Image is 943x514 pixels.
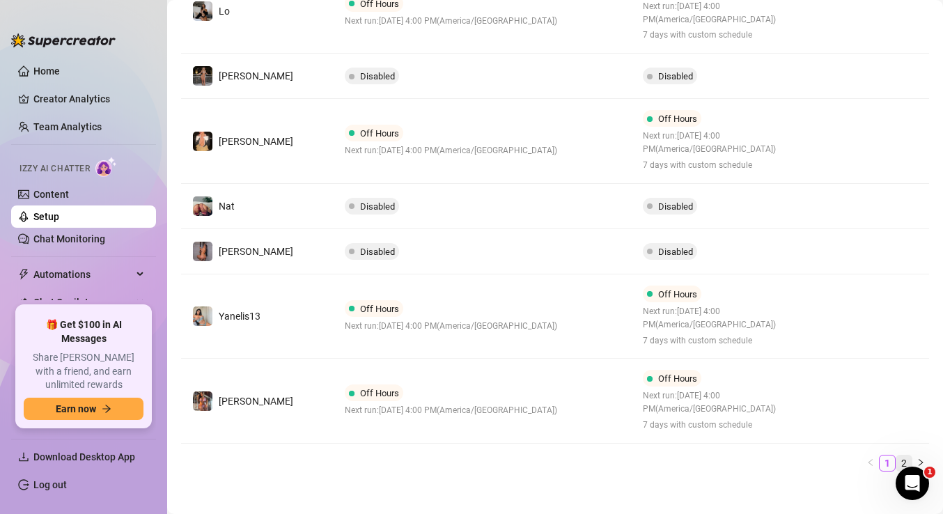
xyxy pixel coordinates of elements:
[360,71,395,81] span: Disabled
[11,33,116,47] img: logo-BBDzfeDw.svg
[345,320,557,333] span: Next run: [DATE] 4:00 PM ( America/[GEOGRAPHIC_DATA] )
[193,306,212,326] img: Yanelis13
[345,15,557,28] span: Next run: [DATE] 4:00 PM ( America/[GEOGRAPHIC_DATA] )
[219,311,260,322] span: Yanelis13
[193,242,212,261] img: Maday
[360,201,395,212] span: Disabled
[33,451,135,462] span: Download Desktop App
[360,304,399,314] span: Off Hours
[219,136,293,147] span: [PERSON_NAME]
[56,403,96,414] span: Earn now
[643,159,819,172] span: 7 days with custom schedule
[862,455,879,472] li: Previous Page
[917,458,925,467] span: right
[219,396,293,407] span: [PERSON_NAME]
[95,157,117,177] img: AI Chatter
[24,351,143,392] span: Share [PERSON_NAME] with a friend, and earn unlimited rewards
[643,29,819,42] span: 7 days with custom schedule
[896,467,929,500] iframe: Intercom live chat
[643,389,819,416] span: Next run: [DATE] 4:00 PM ( America/[GEOGRAPHIC_DATA] )
[219,70,293,81] span: [PERSON_NAME]
[360,247,395,257] span: Disabled
[33,189,69,200] a: Content
[20,162,90,176] span: Izzy AI Chatter
[643,334,819,348] span: 7 days with custom schedule
[33,121,102,132] a: Team Analytics
[345,144,557,157] span: Next run: [DATE] 4:00 PM ( America/[GEOGRAPHIC_DATA] )
[360,388,399,398] span: Off Hours
[643,419,819,432] span: 7 days with custom schedule
[193,1,212,21] img: Lo
[658,289,697,299] span: Off Hours
[862,455,879,472] button: left
[896,455,912,471] a: 2
[193,132,212,151] img: Natalie
[24,318,143,345] span: 🎁 Get $100 in AI Messages
[912,455,929,472] li: Next Page
[102,404,111,414] span: arrow-right
[866,458,875,467] span: left
[18,297,27,307] img: Chat Copilot
[193,66,212,86] img: Claudia
[33,211,59,222] a: Setup
[24,398,143,420] button: Earn nowarrow-right
[896,455,912,472] li: 2
[345,404,557,417] span: Next run: [DATE] 4:00 PM ( America/[GEOGRAPHIC_DATA] )
[924,467,935,478] span: 1
[658,114,697,124] span: Off Hours
[18,269,29,280] span: thunderbolt
[912,455,929,472] button: right
[658,201,693,212] span: Disabled
[33,65,60,77] a: Home
[360,128,399,139] span: Off Hours
[193,196,212,216] img: Nat
[33,233,105,244] a: Chat Monitoring
[18,451,29,462] span: download
[193,391,212,411] img: JoJo
[219,246,293,257] span: [PERSON_NAME]
[219,6,230,17] span: Lo
[880,455,895,471] a: 1
[658,247,693,257] span: Disabled
[219,201,235,212] span: Nat
[643,305,819,332] span: Next run: [DATE] 4:00 PM ( America/[GEOGRAPHIC_DATA] )
[33,291,132,313] span: Chat Copilot
[33,88,145,110] a: Creator Analytics
[33,263,132,286] span: Automations
[643,130,819,156] span: Next run: [DATE] 4:00 PM ( America/[GEOGRAPHIC_DATA] )
[658,373,697,384] span: Off Hours
[33,479,67,490] a: Log out
[658,71,693,81] span: Disabled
